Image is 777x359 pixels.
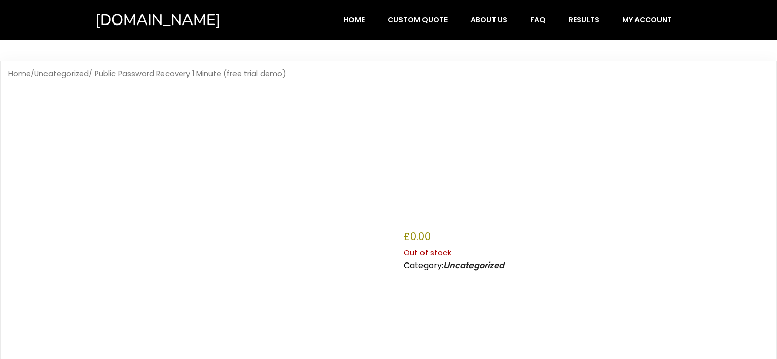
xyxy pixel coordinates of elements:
[460,10,518,30] a: About Us
[34,68,89,79] a: Uncategorized
[622,15,672,25] span: My account
[443,259,504,271] a: Uncategorized
[530,15,546,25] span: FAQ
[569,15,599,25] span: Results
[404,259,504,271] span: Category:
[377,10,458,30] a: Custom Quote
[404,229,431,244] bdi: 0.00
[333,10,375,30] a: Home
[8,69,769,79] nav: Breadcrumb
[404,246,769,259] p: Out of stock
[388,15,448,25] span: Custom Quote
[8,68,31,79] a: Home
[95,10,264,30] a: [DOMAIN_NAME]
[404,229,410,244] span: £
[343,15,365,25] span: Home
[470,15,507,25] span: About Us
[520,10,556,30] a: FAQ
[611,10,682,30] a: My account
[404,103,769,222] h1: Public Password Recovery 1 Minute (free trial demo)
[558,10,610,30] a: Results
